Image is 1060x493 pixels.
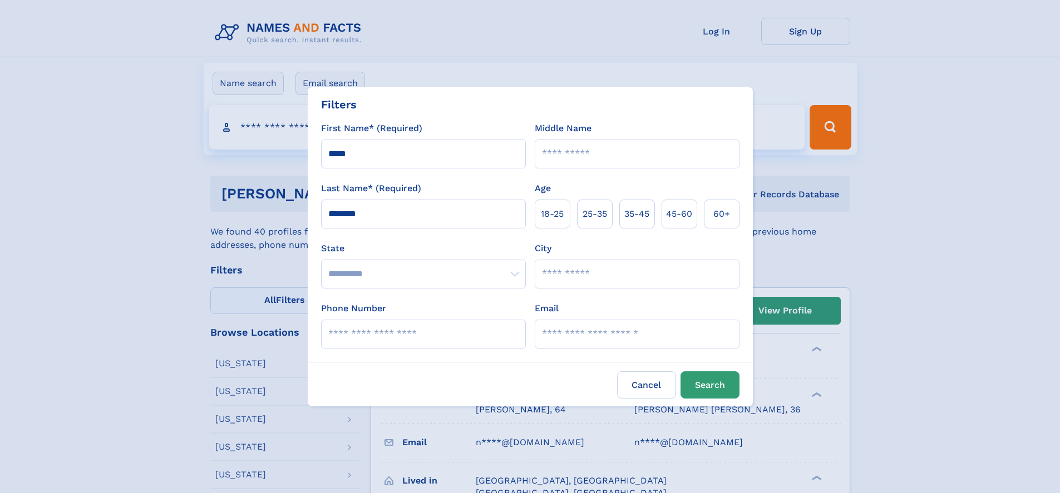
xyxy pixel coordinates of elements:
[321,96,357,113] div: Filters
[535,122,591,135] label: Middle Name
[535,242,551,255] label: City
[617,371,676,399] label: Cancel
[583,207,607,221] span: 25‑35
[541,207,564,221] span: 18‑25
[535,302,559,315] label: Email
[321,302,386,315] label: Phone Number
[624,207,649,221] span: 35‑45
[321,242,526,255] label: State
[321,182,421,195] label: Last Name* (Required)
[681,371,739,399] button: Search
[321,122,422,135] label: First Name* (Required)
[535,182,551,195] label: Age
[666,207,692,221] span: 45‑60
[713,207,730,221] span: 60+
